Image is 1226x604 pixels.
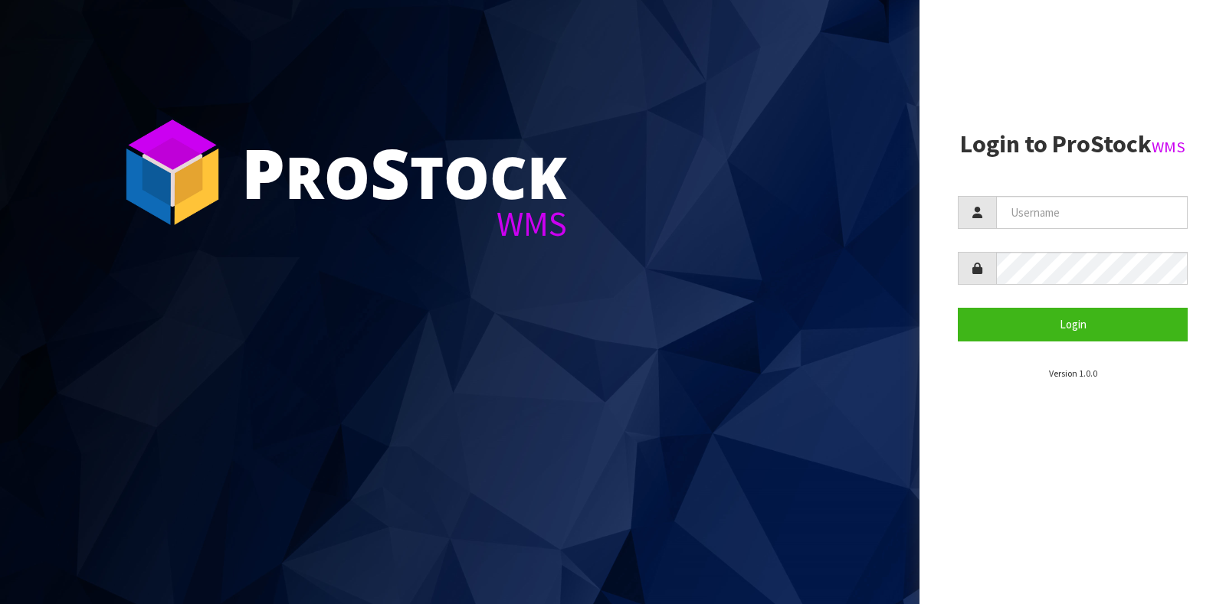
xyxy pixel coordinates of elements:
img: ProStock Cube [115,115,230,230]
div: ro tock [241,138,567,207]
input: Username [996,196,1188,229]
button: Login [958,308,1188,341]
span: P [241,126,285,219]
div: WMS [241,207,567,241]
small: Version 1.0.0 [1049,367,1097,379]
small: WMS [1152,137,1185,157]
span: S [370,126,410,219]
h2: Login to ProStock [958,131,1188,158]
